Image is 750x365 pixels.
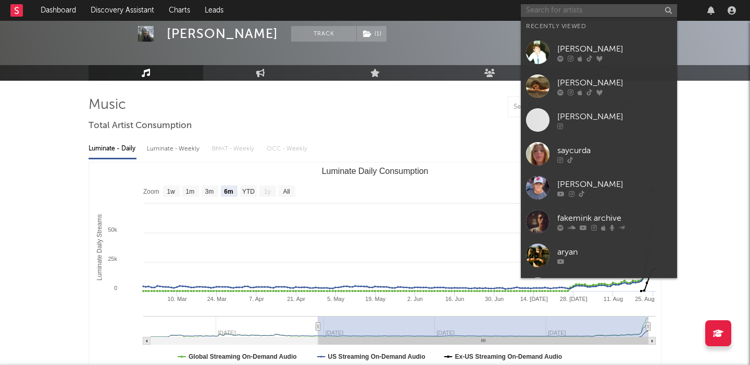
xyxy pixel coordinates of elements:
[521,69,677,103] a: [PERSON_NAME]
[635,296,654,302] text: 25. Aug
[108,226,117,233] text: 50k
[407,296,423,302] text: 2. Jun
[557,178,672,191] div: [PERSON_NAME]
[357,26,386,42] button: (1)
[521,238,677,272] a: aryan
[557,77,672,89] div: [PERSON_NAME]
[167,26,278,42] div: [PERSON_NAME]
[521,35,677,69] a: [PERSON_NAME]
[521,103,677,137] a: [PERSON_NAME]
[557,246,672,258] div: aryan
[521,171,677,205] a: [PERSON_NAME]
[526,20,672,33] div: Recently Viewed
[521,137,677,171] a: saycurda
[365,296,386,302] text: 19. May
[604,296,623,302] text: 11. Aug
[521,272,677,306] a: [DOMAIN_NAME]
[89,120,192,132] span: Total Artist Consumption
[521,205,677,238] a: fakemink archive
[89,140,136,158] div: Luminate - Daily
[557,212,672,224] div: fakemink archive
[242,188,255,195] text: YTD
[445,296,464,302] text: 16. Jun
[186,188,195,195] text: 1m
[205,188,214,195] text: 3m
[224,188,233,195] text: 6m
[557,144,672,157] div: saycurda
[322,167,429,175] text: Luminate Daily Consumption
[560,296,587,302] text: 28. [DATE]
[96,214,103,280] text: Luminate Daily Streams
[485,296,504,302] text: 30. Jun
[189,353,297,360] text: Global Streaming On-Demand Audio
[249,296,264,302] text: 7. Apr
[291,26,356,42] button: Track
[168,296,187,302] text: 10. Mar
[557,110,672,123] div: [PERSON_NAME]
[264,188,271,195] text: 1y
[287,296,305,302] text: 21. Apr
[356,26,387,42] span: ( 1 )
[283,188,290,195] text: All
[327,296,345,302] text: 5. May
[521,4,677,17] input: Search for artists
[108,256,117,262] text: 25k
[455,353,562,360] text: Ex-US Streaming On-Demand Audio
[520,296,548,302] text: 14. [DATE]
[557,43,672,55] div: [PERSON_NAME]
[114,285,117,291] text: 0
[328,353,426,360] text: US Streaming On-Demand Audio
[147,140,202,158] div: Luminate - Weekly
[167,188,176,195] text: 1w
[207,296,227,302] text: 24. Mar
[508,103,618,111] input: Search by song name or URL
[143,188,159,195] text: Zoom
